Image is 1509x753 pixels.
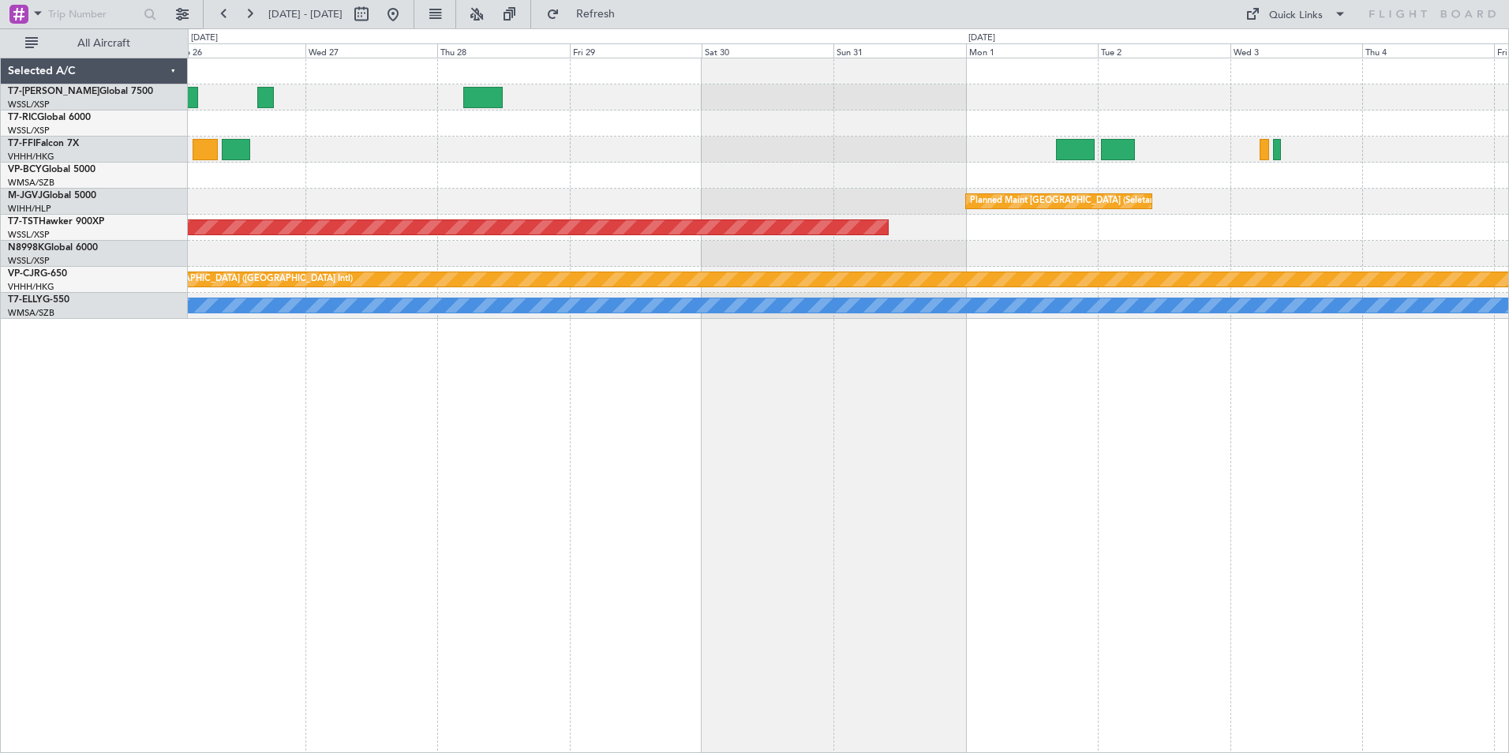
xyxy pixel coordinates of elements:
[8,203,51,215] a: WIHH/HLP
[1098,43,1230,58] div: Tue 2
[8,87,99,96] span: T7-[PERSON_NAME]
[1230,43,1362,58] div: Wed 3
[48,2,139,26] input: Trip Number
[8,87,153,96] a: T7-[PERSON_NAME]Global 7500
[8,217,104,227] a: T7-TSTHawker 900XP
[539,2,634,27] button: Refresh
[970,189,1155,213] div: Planned Maint [GEOGRAPHIC_DATA] (Seletar)
[8,191,43,200] span: M-JGVJ
[8,307,54,319] a: WMSA/SZB
[437,43,569,58] div: Thu 28
[8,99,50,111] a: WSSL/XSP
[8,243,98,253] a: N8998KGlobal 6000
[89,268,353,291] div: Planned Maint [GEOGRAPHIC_DATA] ([GEOGRAPHIC_DATA] Intl)
[174,43,305,58] div: Tue 26
[1362,43,1494,58] div: Thu 4
[8,243,44,253] span: N8998K
[563,9,629,20] span: Refresh
[8,165,42,174] span: VP-BCY
[41,38,167,49] span: All Aircraft
[8,177,54,189] a: WMSA/SZB
[191,32,218,45] div: [DATE]
[1269,8,1323,24] div: Quick Links
[8,269,67,279] a: VP-CJRG-650
[8,113,37,122] span: T7-RIC
[8,139,79,148] a: T7-FFIFalcon 7X
[305,43,437,58] div: Wed 27
[8,281,54,293] a: VHHH/HKG
[8,255,50,267] a: WSSL/XSP
[8,151,54,163] a: VHHH/HKG
[8,229,50,241] a: WSSL/XSP
[702,43,833,58] div: Sat 30
[17,31,171,56] button: All Aircraft
[8,113,91,122] a: T7-RICGlobal 6000
[8,139,36,148] span: T7-FFI
[8,125,50,137] a: WSSL/XSP
[8,295,69,305] a: T7-ELLYG-550
[8,295,43,305] span: T7-ELLY
[8,165,95,174] a: VP-BCYGlobal 5000
[8,191,96,200] a: M-JGVJGlobal 5000
[570,43,702,58] div: Fri 29
[968,32,995,45] div: [DATE]
[966,43,1098,58] div: Mon 1
[268,7,343,21] span: [DATE] - [DATE]
[1238,2,1354,27] button: Quick Links
[8,217,39,227] span: T7-TST
[8,269,40,279] span: VP-CJR
[833,43,965,58] div: Sun 31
